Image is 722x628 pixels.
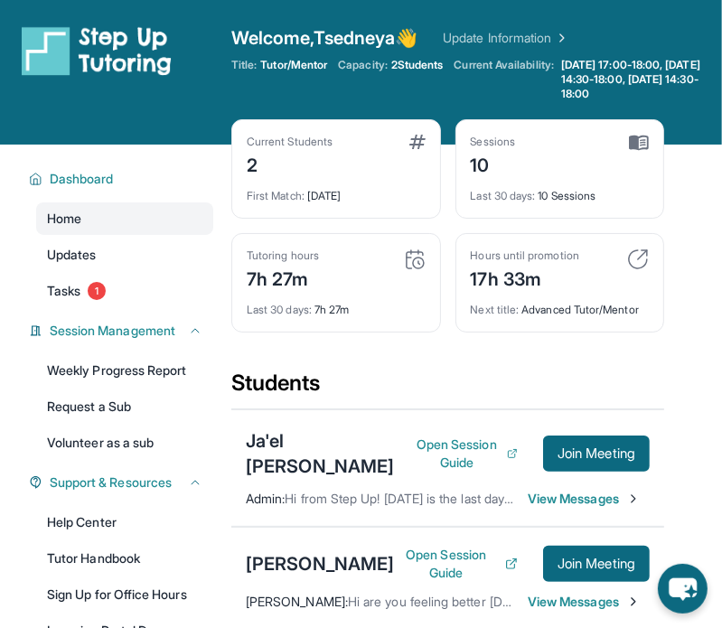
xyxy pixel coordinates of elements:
button: Open Session Guide [394,546,518,582]
a: Weekly Progress Report [36,354,213,387]
span: [DATE] 17:00-18:00, [DATE] 14:30-18:00, [DATE] 14:30-18:00 [561,58,718,101]
button: Join Meeting [543,546,650,582]
div: 17h 33m [471,263,579,292]
div: Ja'el [PERSON_NAME] [246,428,413,479]
span: Updates [47,246,97,264]
span: Hi are you feeling better [DATE]? [348,594,535,609]
a: Request a Sub [36,390,213,423]
img: card [404,248,426,270]
span: Capacity: [338,58,388,72]
button: chat-button [658,564,708,614]
div: 10 [471,149,516,178]
span: Support & Resources [50,473,172,492]
a: Updates [36,239,213,271]
div: Students [231,369,664,408]
div: Hours until promotion [471,248,579,263]
span: Dashboard [50,170,114,188]
div: 10 Sessions [471,178,650,203]
div: 2 [247,149,333,178]
button: Join Meeting [543,436,650,472]
span: Join Meeting [558,448,635,459]
a: Update Information [443,29,569,47]
span: Home [47,210,81,228]
img: card [409,135,426,149]
a: Tasks1 [36,275,213,307]
span: Current Availability: [455,58,554,101]
a: [DATE] 17:00-18:00, [DATE] 14:30-18:00, [DATE] 14:30-18:00 [558,58,722,101]
div: Tutoring hours [247,248,319,263]
span: Last 30 days : [471,189,536,202]
img: Chevron-Right [626,492,641,506]
div: Advanced Tutor/Mentor [471,292,650,317]
span: 2 Students [391,58,444,72]
span: View Messages [528,490,641,508]
span: [PERSON_NAME] : [246,594,348,609]
button: Open Session Guide [413,436,518,472]
span: Last 30 days : [247,303,312,316]
img: Chevron Right [551,29,569,47]
a: Help Center [36,506,213,539]
button: Session Management [42,322,202,340]
div: [DATE] [247,178,426,203]
span: Admin : [246,491,285,506]
span: First Match : [247,189,305,202]
a: Tutor Handbook [36,542,213,575]
span: Next title : [471,303,520,316]
img: card [629,135,649,151]
a: Home [36,202,213,235]
span: 1 [88,282,106,300]
div: 7h 27m [247,263,319,292]
div: [PERSON_NAME] [246,551,394,576]
img: Chevron-Right [626,595,641,609]
a: Volunteer as a sub [36,426,213,459]
button: Support & Resources [42,473,202,492]
span: Tasks [47,282,80,300]
span: Title: [231,58,257,72]
div: Sessions [471,135,516,149]
span: Tutor/Mentor [260,58,327,72]
img: logo [22,25,172,76]
span: Join Meeting [558,558,635,569]
span: Session Management [50,322,175,340]
span: Welcome, Tsedneya 👋 [231,25,417,51]
div: 7h 27m [247,292,426,317]
img: card [627,248,649,270]
span: View Messages [528,593,641,611]
button: Dashboard [42,170,202,188]
a: Sign Up for Office Hours [36,578,213,611]
div: Current Students [247,135,333,149]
